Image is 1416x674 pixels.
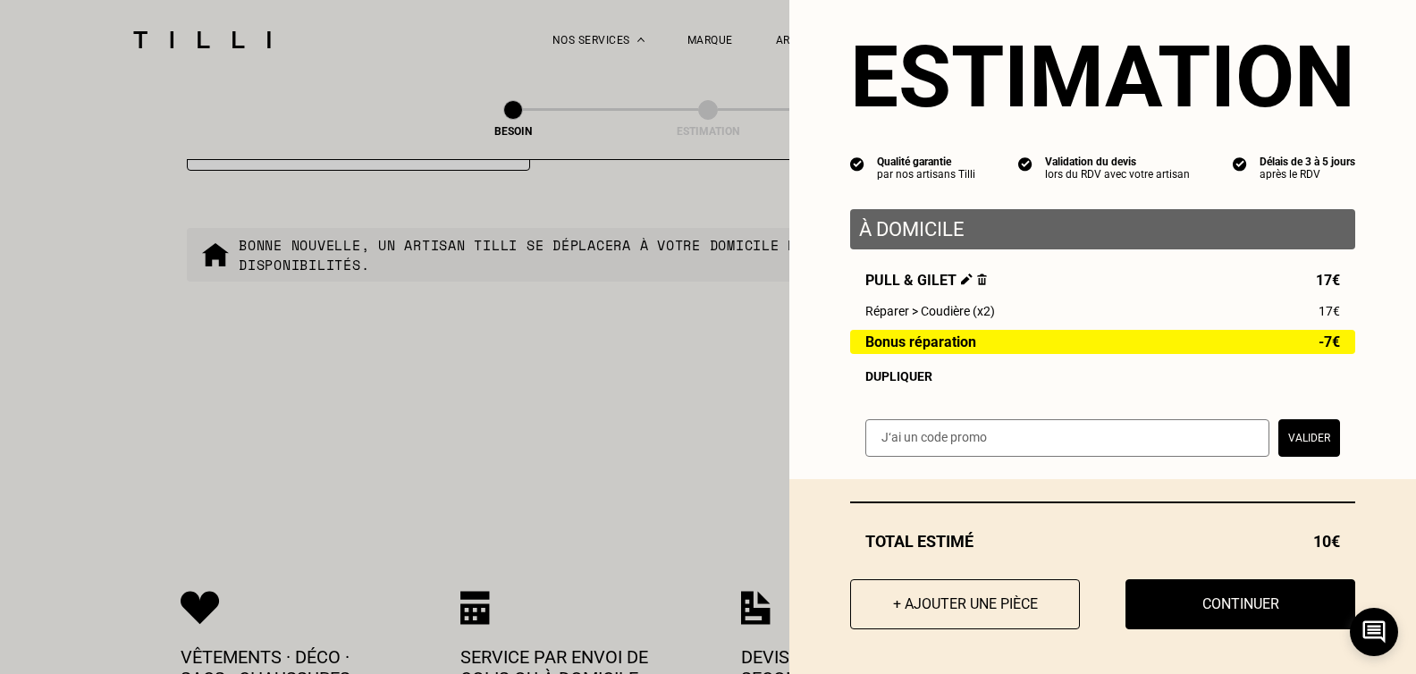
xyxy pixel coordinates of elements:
div: par nos artisans Tilli [877,168,975,181]
div: Délais de 3 à 5 jours [1260,156,1355,168]
img: icon list info [1018,156,1032,172]
img: icon list info [850,156,864,172]
span: -7€ [1319,334,1340,350]
img: Supprimer [977,274,987,285]
div: Total estimé [850,532,1355,551]
div: Qualité garantie [877,156,975,168]
div: Validation du devis [1045,156,1190,168]
span: Réparer > Coudière (x2) [865,304,995,318]
div: après le RDV [1260,168,1355,181]
button: + Ajouter une pièce [850,579,1080,629]
span: Bonus réparation [865,334,976,350]
button: Valider [1278,419,1340,457]
span: 17€ [1316,272,1340,289]
p: À domicile [859,218,1346,240]
div: lors du RDV avec votre artisan [1045,168,1190,181]
span: 17€ [1319,304,1340,318]
span: Pull & gilet [865,272,987,289]
img: Éditer [961,274,973,285]
span: 10€ [1313,532,1340,551]
section: Estimation [850,27,1355,127]
div: Dupliquer [865,369,1340,383]
button: Continuer [1125,579,1355,629]
input: J‘ai un code promo [865,419,1269,457]
img: icon list info [1233,156,1247,172]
